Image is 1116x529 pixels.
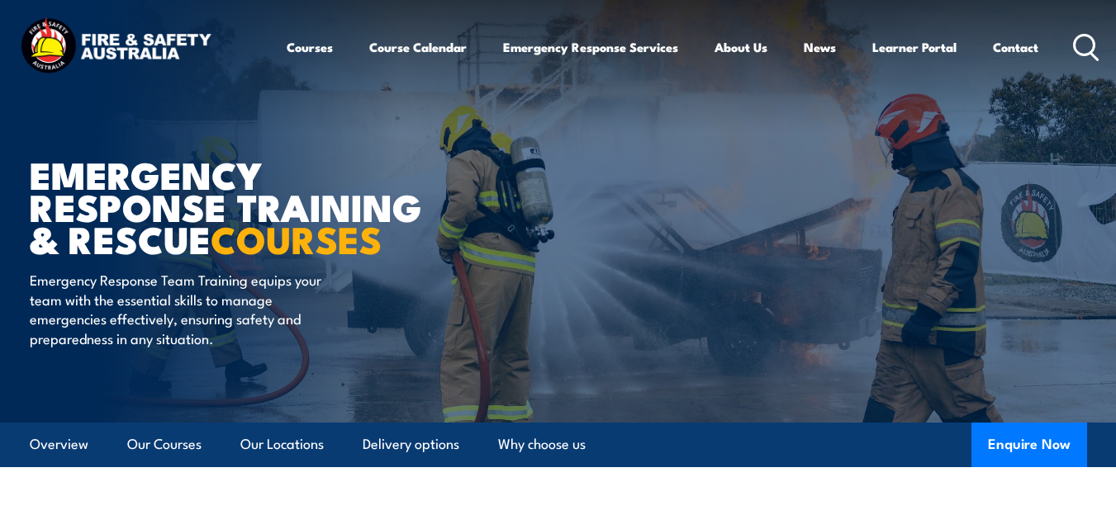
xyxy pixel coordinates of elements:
[211,210,382,267] strong: COURSES
[872,27,957,67] a: Learner Portal
[971,423,1087,467] button: Enquire Now
[369,27,467,67] a: Course Calendar
[287,27,333,67] a: Courses
[240,423,324,466] a: Our Locations
[498,423,586,466] a: Why choose us
[715,27,767,67] a: About Us
[30,270,331,347] p: Emergency Response Team Training equips your team with the essential skills to manage emergencies...
[993,27,1038,67] a: Contact
[30,158,438,254] h1: Emergency Response Training & Rescue
[30,423,88,466] a: Overview
[804,27,836,67] a: News
[127,423,202,466] a: Our Courses
[363,423,459,466] a: Delivery options
[503,27,678,67] a: Emergency Response Services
